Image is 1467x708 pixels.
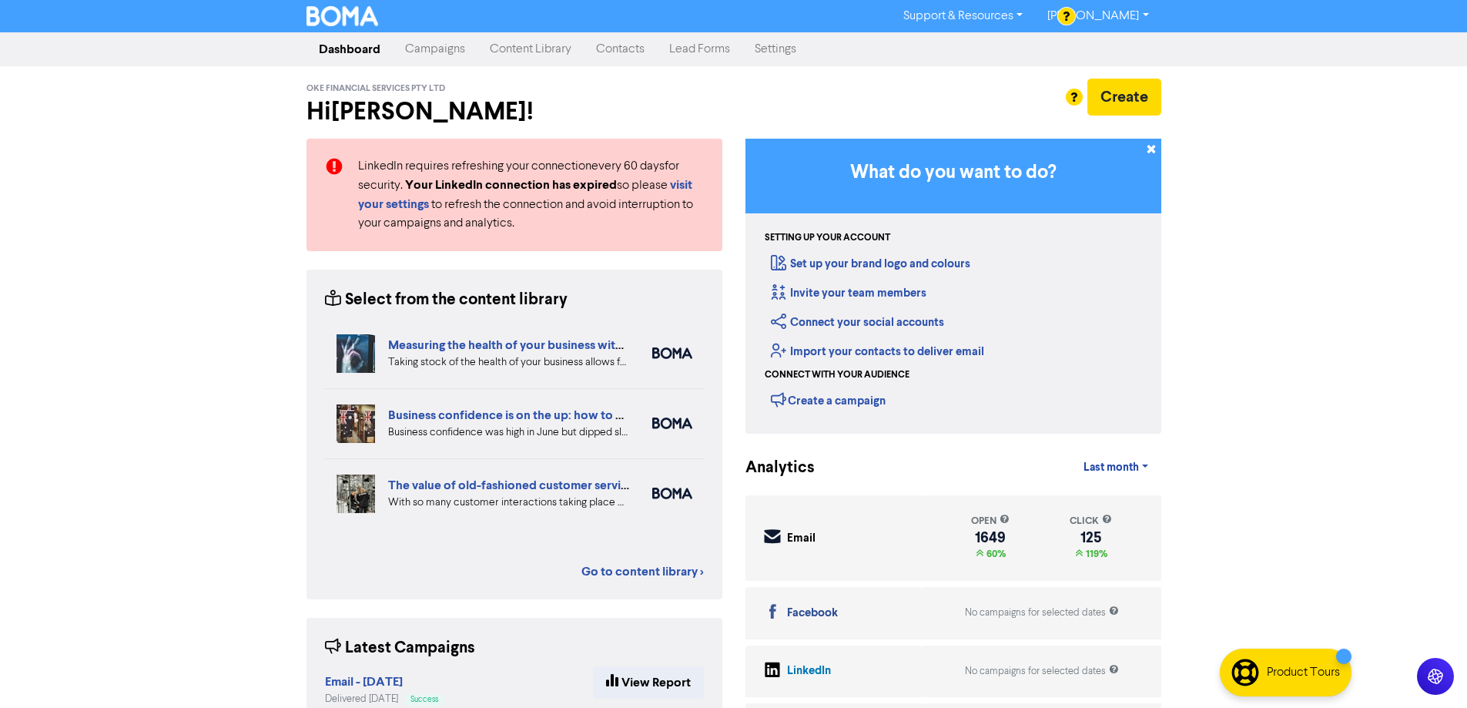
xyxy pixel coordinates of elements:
[771,286,926,300] a: Invite your team members
[769,162,1138,184] h3: What do you want to do?
[657,34,742,65] a: Lead Forms
[1390,634,1467,708] iframe: Chat Widget
[971,514,1010,528] div: open
[771,388,886,411] div: Create a campaign
[1071,452,1161,483] a: Last month
[325,636,475,660] div: Latest Campaigns
[771,257,970,271] a: Set up your brand logo and colours
[652,418,692,429] img: boma
[410,696,438,703] span: Success
[771,344,984,359] a: Import your contacts to deliver email
[787,530,816,548] div: Email
[393,34,477,65] a: Campaigns
[325,676,403,689] a: Email - [DATE]
[306,83,445,94] span: Oke Financial Services Pty Ltd
[477,34,584,65] a: Content Library
[965,606,1119,620] div: No campaigns for selected dates
[388,354,629,371] div: Taking stock of the health of your business allows for more effective planning, early warning abo...
[358,180,692,211] a: visit your settings
[325,692,444,706] div: Delivered [DATE]
[593,666,704,699] a: View Report
[1070,532,1112,544] div: 125
[388,408,773,423] a: Business confidence is on the up: how to overcome the big challenges
[1087,79,1161,116] button: Create
[1083,548,1107,560] span: 119%
[405,177,617,193] strong: Your LinkedIn connection has expired
[742,34,809,65] a: Settings
[388,495,629,511] div: With so many customer interactions taking place online, your online customer service has to be fi...
[965,664,1119,679] div: No campaigns for selected dates
[325,674,403,690] strong: Email - [DATE]
[581,562,704,581] a: Go to content library >
[1084,461,1139,475] span: Last month
[652,488,692,499] img: boma
[1035,4,1161,29] a: [PERSON_NAME]
[388,424,629,441] div: Business confidence was high in June but dipped slightly in August in the latest SMB Business Ins...
[306,6,379,26] img: BOMA Logo
[306,34,393,65] a: Dashboard
[306,97,722,126] h2: Hi [PERSON_NAME] !
[771,315,944,330] a: Connect your social accounts
[787,663,831,680] div: LinkedIn
[388,478,749,493] a: The value of old-fashioned customer service: getting data insights
[787,605,838,622] div: Facebook
[971,532,1010,544] div: 1649
[584,34,657,65] a: Contacts
[745,139,1161,434] div: Getting Started in BOMA
[388,337,705,353] a: Measuring the health of your business with ratio measures
[1070,514,1112,528] div: click
[765,231,890,245] div: Setting up your account
[325,288,568,312] div: Select from the content library
[347,157,715,233] div: LinkedIn requires refreshing your connection every 60 days for security. so please to refresh the...
[652,347,692,359] img: boma_accounting
[983,548,1006,560] span: 60%
[891,4,1035,29] a: Support & Resources
[745,456,795,480] div: Analytics
[765,368,909,382] div: Connect with your audience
